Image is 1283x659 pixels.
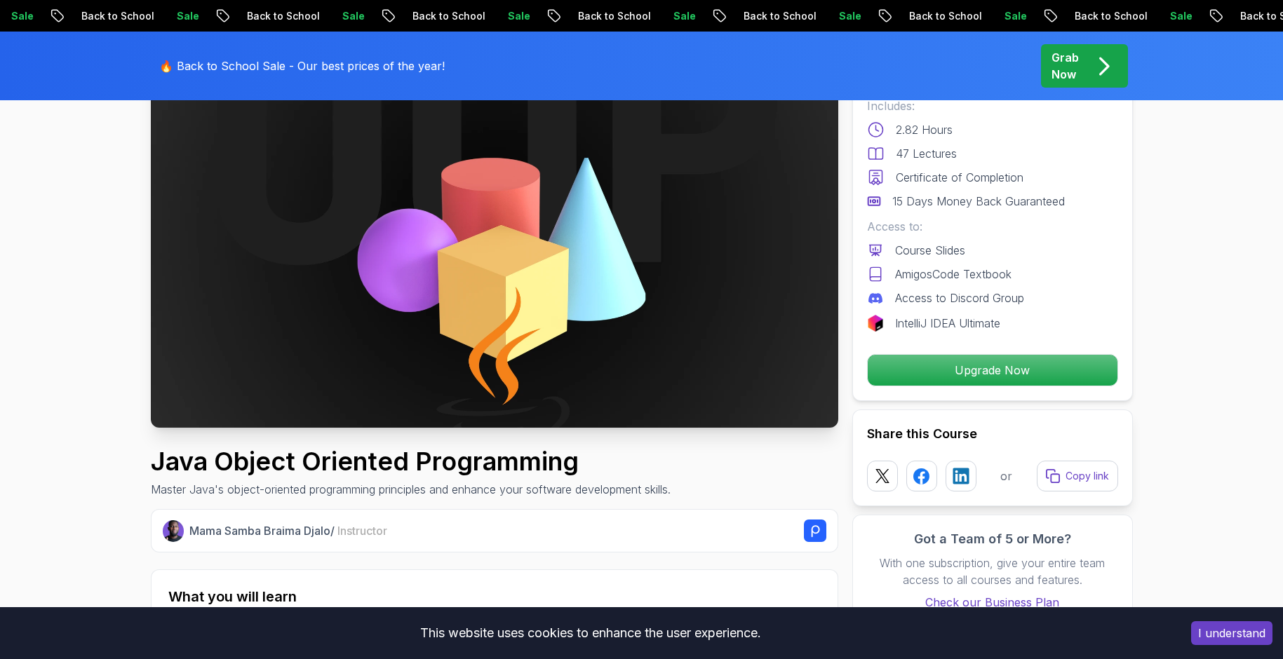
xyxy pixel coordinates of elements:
span: Instructor [337,524,387,538]
p: IntelliJ IDEA Ultimate [895,315,1000,332]
p: 2.82 Hours [896,121,953,138]
p: Upgrade Now [868,355,1117,386]
img: Nelson Djalo [163,520,184,542]
p: Back to School [401,9,497,23]
p: Back to School [898,9,993,23]
p: 15 Days Money Back Guaranteed [892,193,1065,210]
p: Back to School [732,9,828,23]
p: Sale [662,9,707,23]
p: AmigosCode Textbook [895,266,1012,283]
p: Sale [331,9,376,23]
p: Grab Now [1052,49,1079,83]
p: Certificate of Completion [896,169,1023,186]
p: Sale [828,9,873,23]
p: 🔥 Back to School Sale - Our best prices of the year! [159,57,445,74]
p: or [1000,468,1012,484]
h1: Java Object Oriented Programming [151,447,671,475]
p: Sale [1159,9,1204,23]
p: With one subscription, give your entire team access to all courses and features. [867,555,1118,588]
p: Course Slides [895,242,965,259]
p: Copy link [1066,469,1109,483]
p: Sale [166,9,210,23]
p: Sale [497,9,542,23]
p: Access to Discord Group [895,290,1024,306]
p: Mama Samba Braima Djalo / [189,522,387,539]
h2: Share this Course [867,424,1118,444]
h3: Got a Team of 5 or More? [867,529,1118,549]
img: jetbrains logo [867,315,884,332]
a: Check our Business Plan [867,594,1118,611]
button: Upgrade Now [867,354,1118,386]
div: This website uses cookies to enhance the user experience. [11,618,1170,648]
p: 47 Lectures [896,145,957,162]
p: Back to School [567,9,662,23]
p: Includes: [867,97,1118,114]
p: Back to School [1063,9,1159,23]
p: Access to: [867,218,1118,235]
button: Accept cookies [1191,621,1272,645]
p: Back to School [70,9,166,23]
p: Back to School [236,9,331,23]
p: Master Java's object-oriented programming principles and enhance your software development skills. [151,481,671,498]
h2: What you will learn [168,587,821,606]
img: java-object-oriented-programming_thumbnail [151,41,838,428]
button: Copy link [1037,461,1118,491]
p: Sale [993,9,1038,23]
